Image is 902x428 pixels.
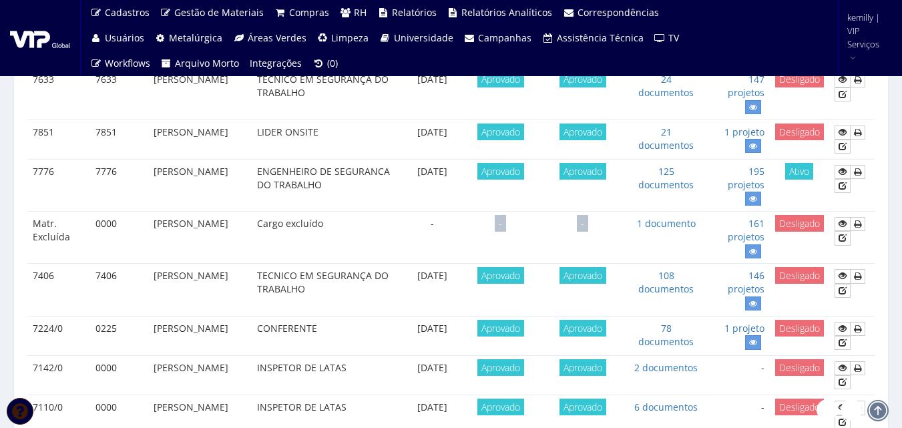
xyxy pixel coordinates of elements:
a: 147 projetos [728,73,764,99]
a: 6 documentos [634,401,698,413]
td: [PERSON_NAME] [148,355,252,395]
td: 7776 [90,159,148,211]
td: 7851 [27,120,90,159]
a: 108 documentos [638,269,694,295]
span: Aprovado [559,71,606,87]
td: 7406 [90,264,148,316]
span: Aprovado [559,320,606,337]
span: Relatórios [392,6,437,19]
td: [PERSON_NAME] [148,67,252,120]
span: Aprovado [477,124,524,140]
td: [PERSON_NAME] [148,211,252,263]
span: Desligado [775,124,824,140]
td: 7633 [90,67,148,120]
a: 21 documentos [638,126,694,152]
span: Ativo [785,163,813,180]
span: Compras [289,6,329,19]
td: 0225 [90,316,148,355]
a: 1 documento [637,217,696,230]
td: 0000 [90,211,148,263]
span: Aprovado [559,267,606,284]
a: Usuários [85,25,150,51]
td: [DATE] [401,355,464,395]
td: [PERSON_NAME] [148,120,252,159]
span: Correspondências [578,6,659,19]
a: Áreas Verdes [228,25,312,51]
a: 125 documentos [638,165,694,191]
a: Campanhas [459,25,537,51]
td: [DATE] [401,159,464,211]
a: 78 documentos [638,322,694,348]
td: [PERSON_NAME] [148,159,252,211]
a: Limpeza [312,25,375,51]
td: 7776 [27,159,90,211]
span: Desligado [775,71,824,87]
a: 24 documentos [638,73,694,99]
td: 0000 [90,355,148,395]
a: Universidade [374,25,459,51]
span: - [577,215,588,232]
span: Desligado [775,215,824,232]
a: 1 projeto [724,126,764,138]
span: Aprovado [559,359,606,376]
a: 146 projetos [728,269,764,295]
span: Cadastros [105,6,150,19]
td: [DATE] [401,67,464,120]
td: Matr. Excluída [27,211,90,263]
span: Aprovado [477,399,524,415]
span: Relatórios Analíticos [461,6,552,19]
span: Workflows [105,57,150,69]
span: kemilly | VIP Serviços [847,11,885,51]
span: Desligado [775,359,824,376]
td: Cargo excluído [252,211,401,263]
span: Integrações [250,57,302,69]
span: Aprovado [477,163,524,180]
a: Arquivo Morto [156,51,245,76]
span: Desligado [775,320,824,337]
td: 7406 [27,264,90,316]
td: [PERSON_NAME] [148,264,252,316]
span: Arquivo Morto [175,57,239,69]
td: CONFERENTE [252,316,401,355]
td: TECNICO EM SEGURANÇA DO TRABALHO [252,264,401,316]
td: ENGENHEIRO DE SEGURANCA DO TRABALHO [252,159,401,211]
td: - [401,211,464,263]
td: INSPETOR DE LATAS [252,355,401,395]
a: 1 projeto [724,322,764,335]
span: Gestão de Materiais [174,6,264,19]
span: Aprovado [477,359,524,376]
a: 195 projetos [728,165,764,191]
span: Aprovado [559,124,606,140]
img: logo [10,28,70,48]
a: TV [649,25,685,51]
td: 7142/0 [27,355,90,395]
td: - [704,355,770,395]
a: 161 projetos [728,217,764,243]
span: (0) [327,57,338,69]
span: Usuários [105,31,144,44]
span: Desligado [775,267,824,284]
td: [DATE] [401,264,464,316]
span: Aprovado [559,163,606,180]
span: Aprovado [477,71,524,87]
td: TECNICO EM SEGURANÇA DO TRABALHO [252,67,401,120]
span: Áreas Verdes [248,31,306,44]
span: Aprovado [477,267,524,284]
span: - [495,215,506,232]
a: Workflows [85,51,156,76]
td: 7851 [90,120,148,159]
td: [DATE] [401,316,464,355]
td: 7633 [27,67,90,120]
td: [PERSON_NAME] [148,316,252,355]
a: Integrações [244,51,307,76]
span: Assistência Técnica [557,31,644,44]
td: [DATE] [401,120,464,159]
a: 2 documentos [634,361,698,374]
span: Aprovado [559,399,606,415]
td: LIDER ONSITE [252,120,401,159]
span: Limpeza [331,31,369,44]
a: Metalúrgica [150,25,228,51]
a: Assistência Técnica [537,25,649,51]
span: Aprovado [477,320,524,337]
span: Desligado [775,399,824,415]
